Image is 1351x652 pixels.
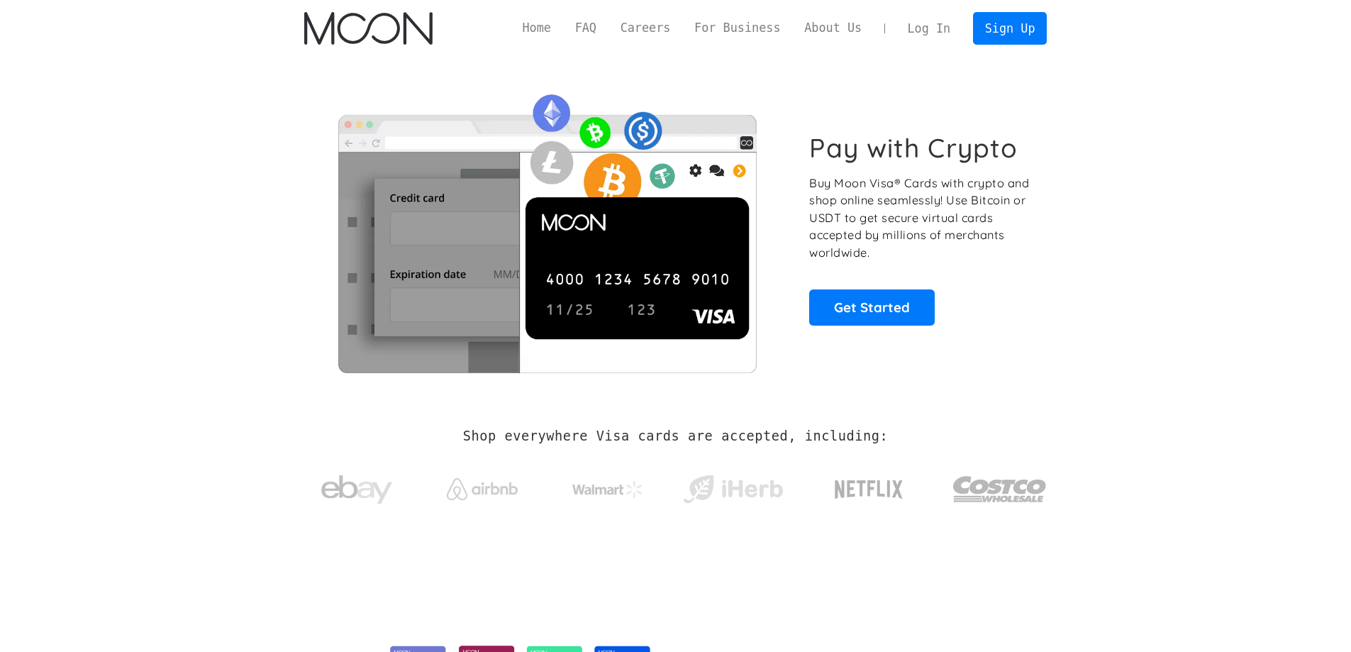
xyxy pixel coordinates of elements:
a: ebay [304,453,410,519]
a: FAQ [563,19,608,37]
a: Get Started [809,289,935,325]
a: Careers [608,19,682,37]
img: iHerb [680,471,786,508]
h1: Pay with Crypto [809,132,1018,164]
a: home [304,12,433,45]
a: Log In [896,13,962,44]
img: Moon Cards let you spend your crypto anywhere Visa is accepted. [304,84,790,372]
a: Walmart [555,467,660,505]
img: ebay [321,468,392,512]
img: Airbnb [447,478,518,500]
img: Costco [952,463,1047,516]
a: Netflix [806,458,933,514]
img: Netflix [833,472,904,507]
a: Sign Up [973,12,1047,44]
h2: Shop everywhere Visa cards are accepted, including: [463,429,888,444]
a: Airbnb [429,464,535,507]
a: Home [511,19,563,37]
img: Moon Logo [304,12,433,45]
a: For Business [682,19,792,37]
a: iHerb [680,457,786,515]
p: Buy Moon Visa® Cards with crypto and shop online seamlessly! Use Bitcoin or USDT to get secure vi... [809,175,1031,262]
a: Costco [952,448,1047,523]
a: About Us [792,19,874,37]
img: Walmart [572,481,643,498]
